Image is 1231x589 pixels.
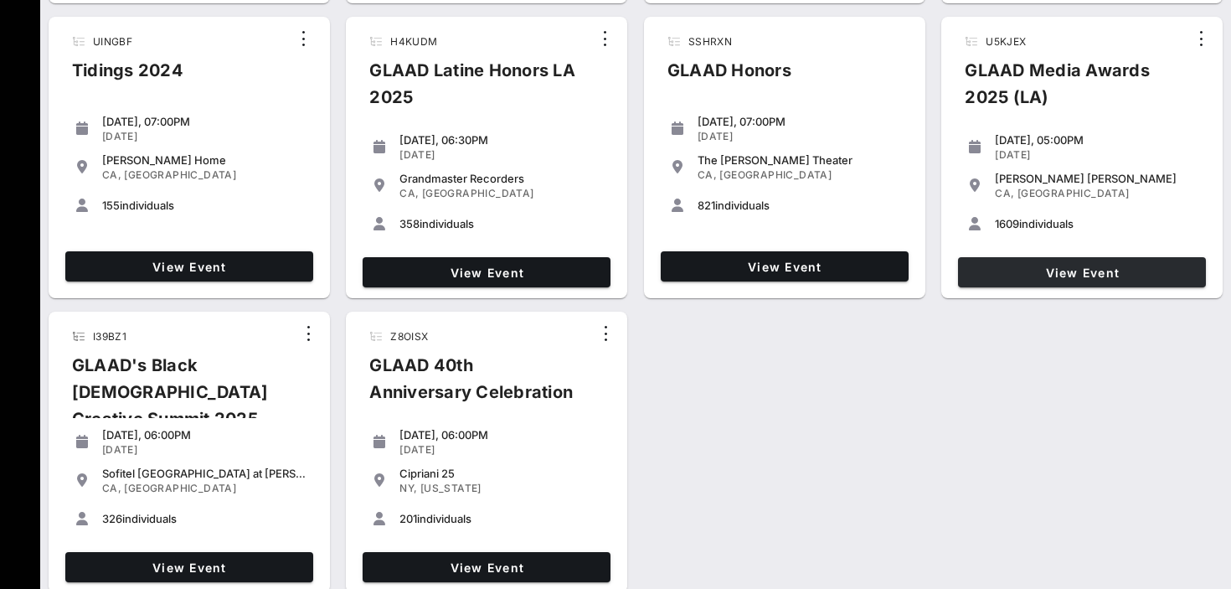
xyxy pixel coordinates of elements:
span: CA, [399,187,419,199]
div: [DATE] [399,148,604,162]
div: individuals [399,512,604,525]
span: View Event [667,260,902,274]
span: 155 [102,199,120,212]
span: [GEOGRAPHIC_DATA] [124,482,236,494]
span: View Event [72,561,306,575]
span: View Event [72,260,306,274]
div: Grandmaster Recorders [399,172,604,185]
span: 326 [102,512,122,525]
a: View Event [363,257,610,287]
div: Cipriani 25 [399,467,604,480]
div: [DATE], 06:30PM [399,133,604,147]
a: View Event [958,257,1206,287]
span: CA, [102,482,121,494]
span: U5KJEX [986,35,1026,48]
div: [DATE], 05:00PM [995,133,1199,147]
a: View Event [661,251,909,282]
div: [PERSON_NAME] Home [102,153,306,167]
span: Z8OISX [390,330,428,343]
span: [GEOGRAPHIC_DATA] [719,168,832,181]
span: [GEOGRAPHIC_DATA] [124,168,236,181]
div: GLAAD Media Awards 2025 (LA) [951,57,1187,124]
div: individuals [698,199,902,212]
div: GLAAD Latine Honors LA 2025 [356,57,591,124]
div: [DATE] [399,443,604,457]
span: I39BZ1 [93,330,126,343]
div: [DATE], 07:00PM [102,115,306,128]
span: CA, [995,187,1014,199]
div: individuals [102,512,306,525]
span: View Event [369,266,604,280]
span: 358 [399,217,420,230]
div: individuals [102,199,306,212]
span: 201 [399,512,417,525]
span: [US_STATE] [420,482,482,494]
span: [GEOGRAPHIC_DATA] [422,187,534,199]
span: View Event [965,266,1199,280]
div: [DATE], 06:00PM [102,428,306,442]
div: [DATE] [102,130,306,143]
a: View Event [65,552,313,582]
div: [DATE], 07:00PM [698,115,902,128]
div: Sofitel [GEOGRAPHIC_DATA] at [PERSON_NAME][GEOGRAPHIC_DATA] [102,467,306,480]
span: CA, [102,168,121,181]
div: GLAAD's Black [DEMOGRAPHIC_DATA] Creative Summit 2025 [59,352,295,446]
div: individuals [399,217,604,230]
span: UINGBF [93,35,132,48]
div: [DATE] [698,130,902,143]
span: NY, [399,482,417,494]
span: CA, [698,168,717,181]
div: Tidings 2024 [59,57,197,97]
span: 821 [698,199,715,212]
div: [PERSON_NAME] [PERSON_NAME] [995,172,1199,185]
div: [DATE], 06:00PM [399,428,604,442]
div: [DATE] [102,443,306,457]
div: [DATE] [995,148,1199,162]
span: 1609 [995,217,1019,230]
div: GLAAD Honors [654,57,805,97]
span: H4KUDM [390,35,437,48]
a: View Event [363,552,610,582]
span: SSHRXN [688,35,732,48]
span: [GEOGRAPHIC_DATA] [1017,187,1130,199]
span: View Event [369,561,604,575]
div: GLAAD 40th Anniversary Celebration [356,352,592,419]
div: individuals [995,217,1199,230]
div: The [PERSON_NAME] Theater [698,153,902,167]
a: View Event [65,251,313,282]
